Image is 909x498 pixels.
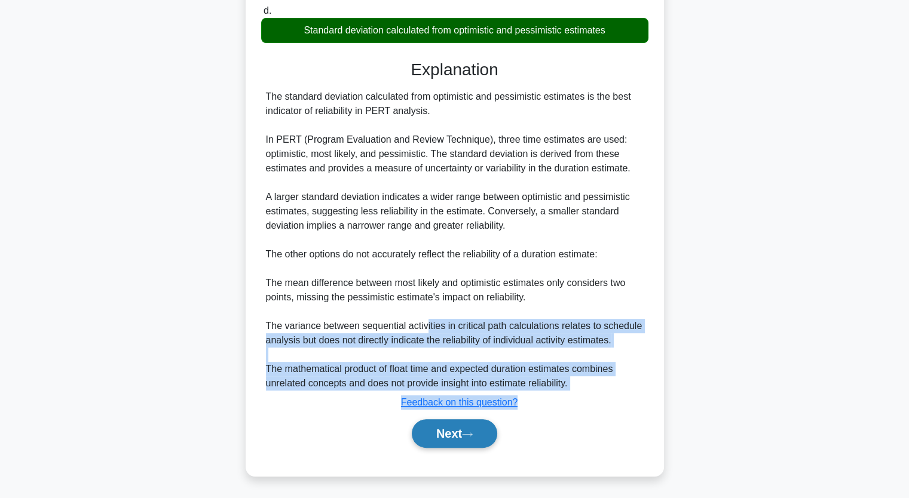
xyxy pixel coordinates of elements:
div: The standard deviation calculated from optimistic and pessimistic estimates is the best indicator... [266,90,644,391]
div: Standard deviation calculated from optimistic and pessimistic estimates [261,18,648,43]
a: Feedback on this question? [401,397,518,407]
h3: Explanation [268,60,641,80]
button: Next [412,419,497,448]
span: d. [264,5,271,16]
